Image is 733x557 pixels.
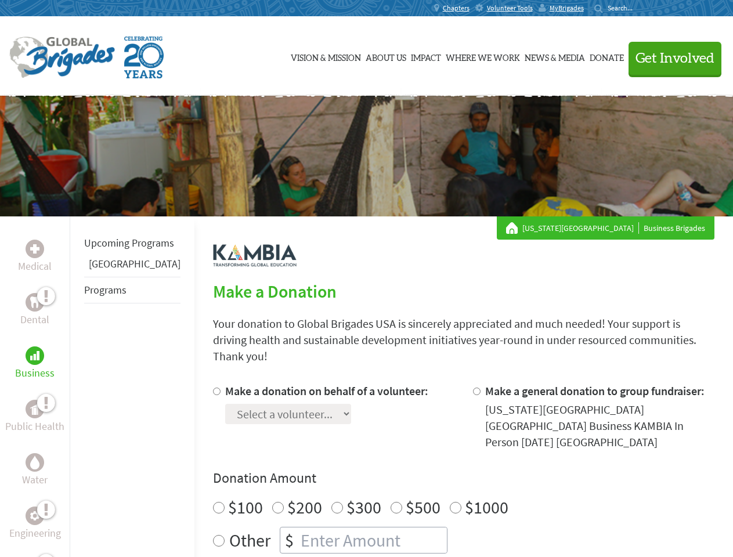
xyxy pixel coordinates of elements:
[608,3,641,12] input: Search...
[406,496,440,518] label: $500
[26,293,44,312] div: Dental
[9,525,61,541] p: Engineering
[22,453,48,488] a: WaterWater
[30,511,39,520] img: Engineering
[26,453,44,472] div: Water
[124,37,164,78] img: Global Brigades Celebrating 20 Years
[213,469,714,487] h4: Donation Amount
[30,296,39,308] img: Dental
[26,507,44,525] div: Engineering
[26,346,44,365] div: Business
[9,37,115,78] img: Global Brigades Logo
[635,52,714,66] span: Get Involved
[15,365,55,381] p: Business
[225,384,428,398] label: Make a donation on behalf of a volunteer:
[20,312,49,328] p: Dental
[213,244,297,267] img: logo-kambia.png
[84,277,180,303] li: Programs
[84,230,180,256] li: Upcoming Programs
[287,496,322,518] label: $200
[84,283,127,296] a: Programs
[485,402,714,450] div: [US_STATE][GEOGRAPHIC_DATA] [GEOGRAPHIC_DATA] Business KAMBIA In Person [DATE] [GEOGRAPHIC_DATA]
[26,240,44,258] div: Medical
[20,293,49,328] a: DentalDental
[9,507,61,541] a: EngineeringEngineering
[590,27,624,85] a: Donate
[229,527,270,554] label: Other
[411,27,441,85] a: Impact
[446,27,520,85] a: Where We Work
[228,496,263,518] label: $100
[22,472,48,488] p: Water
[485,384,705,398] label: Make a general donation to group fundraiser:
[30,403,39,415] img: Public Health
[30,455,39,469] img: Water
[18,258,52,274] p: Medical
[84,236,174,249] a: Upcoming Programs
[629,42,721,75] button: Get Involved
[465,496,508,518] label: $1000
[346,496,381,518] label: $300
[522,222,639,234] a: [US_STATE][GEOGRAPHIC_DATA]
[26,400,44,418] div: Public Health
[298,527,447,553] input: Enter Amount
[487,3,533,13] span: Volunteer Tools
[89,257,180,270] a: [GEOGRAPHIC_DATA]
[84,256,180,277] li: Panama
[443,3,470,13] span: Chapters
[213,316,714,364] p: Your donation to Global Brigades USA is sincerely appreciated and much needed! Your support is dr...
[5,400,64,435] a: Public HealthPublic Health
[18,240,52,274] a: MedicalMedical
[550,3,584,13] span: MyBrigades
[5,418,64,435] p: Public Health
[525,27,585,85] a: News & Media
[30,244,39,254] img: Medical
[366,27,406,85] a: About Us
[506,222,705,234] div: Business Brigades
[213,281,714,302] h2: Make a Donation
[30,351,39,360] img: Business
[15,346,55,381] a: BusinessBusiness
[291,27,361,85] a: Vision & Mission
[280,527,298,553] div: $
